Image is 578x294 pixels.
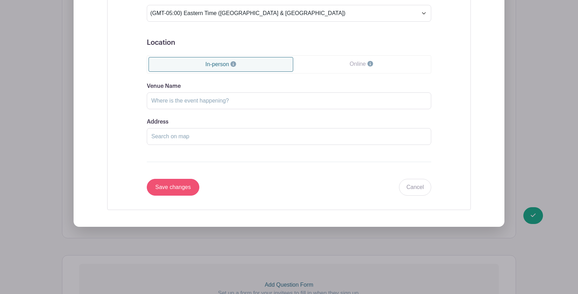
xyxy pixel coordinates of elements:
[147,83,181,90] label: Venue Name
[147,179,199,196] input: Save changes
[399,179,431,196] a: Cancel
[147,119,168,125] label: Address
[293,57,429,71] a: Online
[147,128,431,145] input: Search on map
[149,57,293,72] a: In-person
[147,38,431,47] h5: Location
[147,92,431,109] input: Where is the event happening?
